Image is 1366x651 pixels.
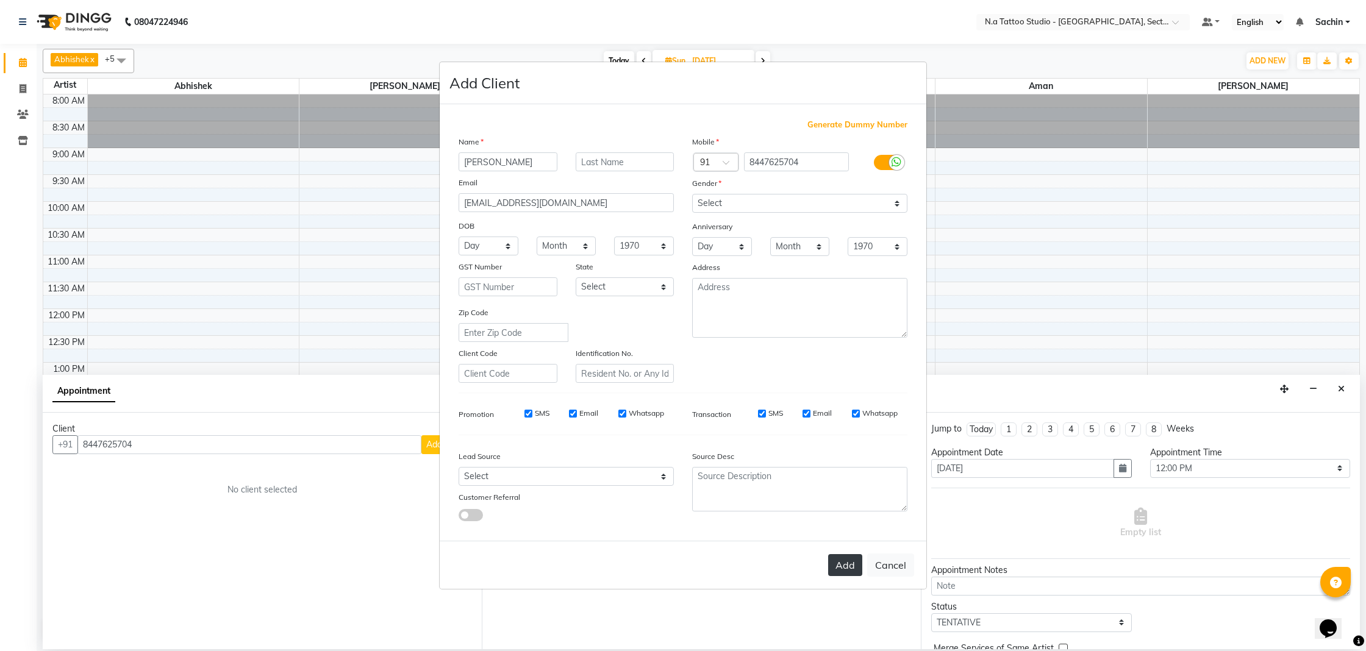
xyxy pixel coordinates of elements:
[576,348,633,359] label: Identification No.
[807,119,907,131] span: Generate Dummy Number
[459,323,568,342] input: Enter Zip Code
[576,152,674,171] input: Last Name
[459,137,484,148] label: Name
[449,72,520,94] h4: Add Client
[459,348,498,359] label: Client Code
[576,364,674,383] input: Resident No. or Any Id
[459,277,557,296] input: GST Number
[579,408,598,419] label: Email
[459,307,488,318] label: Zip Code
[692,451,734,462] label: Source Desc
[459,177,477,188] label: Email
[459,152,557,171] input: First Name
[692,409,731,420] label: Transaction
[459,193,674,212] input: Email
[459,364,557,383] input: Client Code
[828,554,862,576] button: Add
[867,553,914,577] button: Cancel
[576,261,593,272] label: State
[768,408,783,419] label: SMS
[692,137,719,148] label: Mobile
[459,451,501,462] label: Lead Source
[535,408,549,419] label: SMS
[459,409,494,420] label: Promotion
[692,221,732,232] label: Anniversary
[813,408,832,419] label: Email
[459,492,520,503] label: Customer Referral
[629,408,664,419] label: Whatsapp
[459,221,474,232] label: DOB
[862,408,898,419] label: Whatsapp
[692,262,720,273] label: Address
[692,178,721,189] label: Gender
[744,152,849,171] input: Mobile
[459,261,502,272] label: GST Number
